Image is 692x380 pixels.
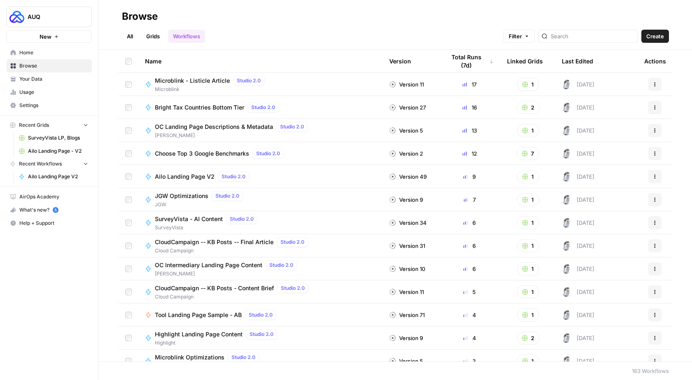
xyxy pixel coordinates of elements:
[19,89,88,96] span: Usage
[562,126,594,135] div: [DATE]
[250,331,274,338] span: Studio 2.0
[19,49,88,56] span: Home
[19,219,88,227] span: Help + Support
[155,123,273,131] span: OC Landing Page Descriptions & Metadata
[15,131,92,145] a: SurveyVista LP, Blogs
[517,285,539,298] button: 1
[389,334,423,342] div: Version 9
[562,195,594,205] div: [DATE]
[445,196,494,204] div: 7
[562,103,572,112] img: 28dbpmxwbe1lgts1kkshuof3rm4g
[445,126,494,135] div: 13
[145,310,376,320] a: Tool Landing Page Sample - ABStudio 2.0
[269,261,293,269] span: Studio 2.0
[7,72,92,86] a: Your Data
[517,239,539,252] button: 1
[141,30,165,43] a: Grids
[517,170,539,183] button: 1
[122,30,138,43] a: All
[389,242,425,250] div: Version 31
[562,79,572,89] img: 28dbpmxwbe1lgts1kkshuof3rm4g
[562,172,594,182] div: [DATE]
[237,77,261,84] span: Studio 2.0
[7,59,92,72] a: Browse
[445,334,494,342] div: 4
[445,103,494,112] div: 16
[641,30,669,43] button: Create
[445,357,494,365] div: 3
[28,147,88,155] span: Ailo Landing Page - V2
[28,13,77,21] span: AUQ
[19,193,88,200] span: AirOps Academy
[517,124,539,137] button: 1
[19,160,62,168] span: Recent Workflows
[155,270,300,277] span: [PERSON_NAME]
[155,284,274,292] span: CloudCampaign -- KB Posts - Content Brief
[145,214,376,231] a: SurveyVista - AI ContentStudio 2.0SurveyVista
[28,173,88,180] span: Ailo Landing Page V2
[562,149,572,159] img: 28dbpmxwbe1lgts1kkshuof3rm4g
[517,354,539,368] button: 1
[155,132,311,139] span: [PERSON_NAME]
[280,123,304,131] span: Studio 2.0
[562,126,572,135] img: 28dbpmxwbe1lgts1kkshuof3rm4g
[562,264,594,274] div: [DATE]
[281,238,304,246] span: Studio 2.0
[562,241,594,251] div: [DATE]
[445,242,494,250] div: 6
[562,172,572,182] img: 28dbpmxwbe1lgts1kkshuof3rm4g
[19,102,88,109] span: Settings
[155,238,274,246] span: CloudCampaign -- KB Posts -- Final Article
[222,173,245,180] span: Studio 2.0
[155,293,312,301] span: Cloud Campaign
[389,149,423,158] div: Version 2
[389,126,423,135] div: Version 5
[7,46,92,59] a: Home
[7,217,92,230] button: Help + Support
[155,192,208,200] span: JGW Optimizations
[145,122,376,139] a: OC Landing Page Descriptions & MetadataStudio 2.0[PERSON_NAME]
[389,80,424,89] div: Version 11
[145,172,376,182] a: Ailo Landing Page V2Studio 2.0
[7,86,92,99] a: Usage
[517,147,539,160] button: 7
[155,103,244,112] span: Bright Tax Countries Bottom Tier
[155,311,242,319] span: Tool Landing Page Sample - AB
[122,10,158,23] div: Browse
[562,356,594,366] div: [DATE]
[7,203,92,217] button: What's new? 5
[517,193,539,206] button: 1
[215,192,239,200] span: Studio 2.0
[562,287,572,297] img: 28dbpmxwbe1lgts1kkshuof3rm4g
[562,356,572,366] img: 28dbpmxwbe1lgts1kkshuof3rm4g
[389,173,427,181] div: Version 49
[445,173,494,181] div: 9
[145,260,376,277] a: OC Intermediary Landing Page ContentStudio 2.0[PERSON_NAME]
[155,86,268,93] span: Microblink
[389,311,425,319] div: Version 71
[644,50,666,72] div: Actions
[7,7,92,27] button: Workspace: AUQ
[389,288,424,296] div: Version 11
[562,264,572,274] img: 28dbpmxwbe1lgts1kkshuof3rm4g
[145,352,376,370] a: Microblink OptimizationsStudio 2.0Microblink
[445,311,494,319] div: 4
[7,119,92,131] button: Recent Grids
[562,218,572,228] img: 28dbpmxwbe1lgts1kkshuof3rm4g
[53,207,58,213] a: 5
[445,265,494,273] div: 6
[503,30,535,43] button: Filter
[551,32,634,40] input: Search
[7,204,91,216] div: What's new?
[155,261,262,269] span: OC Intermediary Landing Page Content
[155,339,281,347] span: Highlight
[145,149,376,159] a: Choose Top 3 Google BenchmarksStudio 2.0
[19,62,88,70] span: Browse
[40,33,51,41] span: New
[249,311,273,319] span: Studio 2.0
[517,216,539,229] button: 1
[445,288,494,296] div: 5
[7,99,92,112] a: Settings
[562,310,594,320] div: [DATE]
[155,215,223,223] span: SurveyVista - AI Content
